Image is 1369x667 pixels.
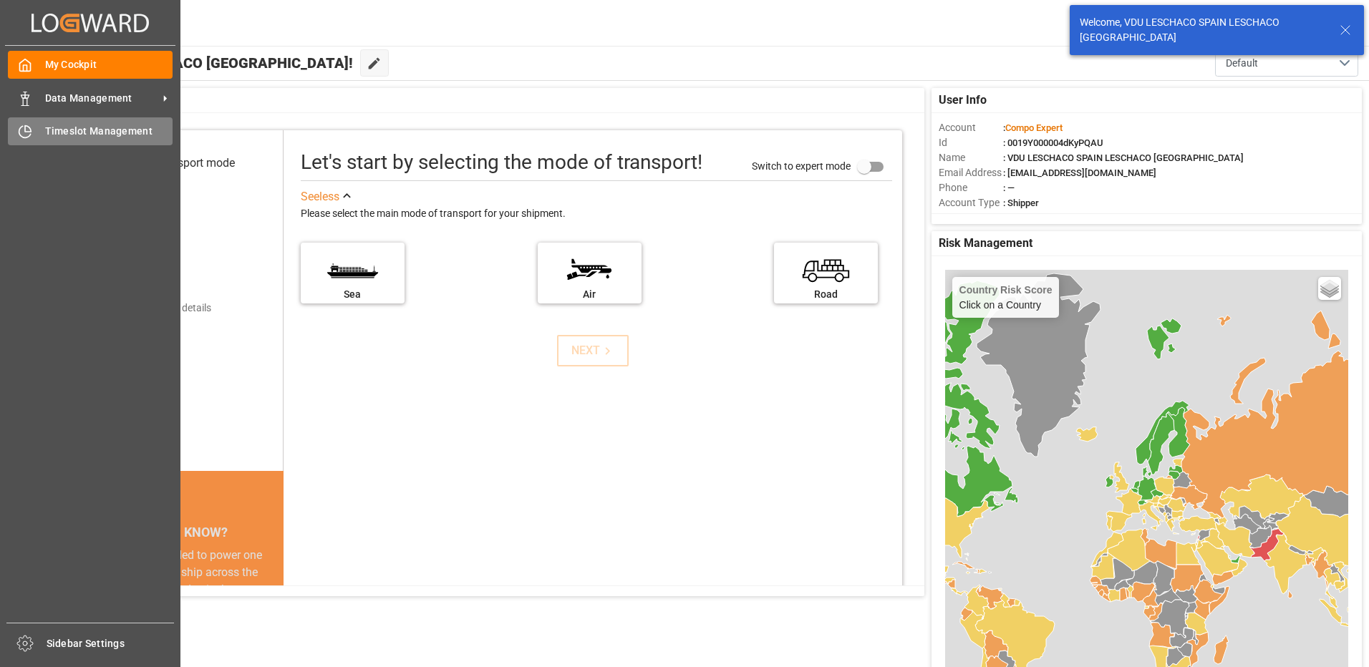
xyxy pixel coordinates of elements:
[752,160,851,171] span: Switch to expert mode
[781,287,871,302] div: Road
[1215,49,1358,77] button: open menu
[939,165,1003,180] span: Email Address
[1003,182,1015,193] span: : —
[45,124,173,139] span: Timeslot Management
[939,92,987,109] span: User Info
[939,180,1003,195] span: Phone
[1003,137,1103,148] span: : 0019Y000004dKyPQAU
[959,284,1053,296] h4: Country Risk Score
[1003,152,1244,163] span: : VDU LESCHACO SPAIN LESCHACO [GEOGRAPHIC_DATA]
[1003,167,1156,178] span: : [EMAIL_ADDRESS][DOMAIN_NAME]
[122,301,211,316] div: Add shipping details
[1080,15,1326,45] div: Welcome, VDU LESCHACO SPAIN LESCHACO [GEOGRAPHIC_DATA]
[939,120,1003,135] span: Account
[45,91,158,106] span: Data Management
[1003,198,1039,208] span: : Shipper
[47,636,175,651] span: Sidebar Settings
[939,150,1003,165] span: Name
[301,188,339,205] div: See less
[959,284,1053,311] div: Click on a Country
[557,335,629,366] button: NEXT
[939,135,1003,150] span: Id
[939,235,1032,252] span: Risk Management
[545,287,634,302] div: Air
[1226,56,1258,71] span: Default
[939,195,1003,210] span: Account Type
[301,205,892,223] div: Please select the main mode of transport for your shipment.
[308,287,397,302] div: Sea
[45,57,173,72] span: My Cockpit
[1318,277,1341,300] a: Layers
[301,147,702,177] div: Let's start by selecting the mode of transport!
[1005,122,1063,133] span: Compo Expert
[59,49,353,77] span: Hello VDU LESCHACO [GEOGRAPHIC_DATA]!
[8,51,173,79] a: My Cockpit
[8,117,173,145] a: Timeslot Management
[571,342,615,359] div: NEXT
[1003,122,1063,133] span: :
[263,547,284,667] button: next slide / item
